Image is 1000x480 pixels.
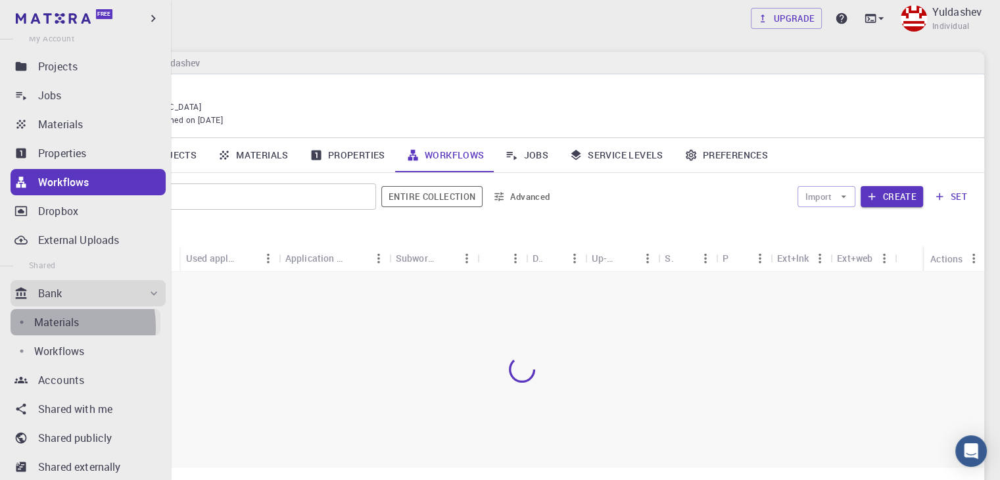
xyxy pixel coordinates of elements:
a: External Uploads [11,227,166,253]
div: Actions [924,246,984,272]
a: Upgrade [751,8,822,29]
div: Application Version [279,245,389,271]
div: Public [716,245,771,271]
button: Sort [347,248,368,269]
div: Ext+web [837,245,872,271]
button: Sort [435,248,456,269]
div: Public [723,245,728,271]
button: Menu [809,248,830,269]
button: Sort [616,248,637,269]
p: Materials [38,116,83,132]
p: Shared publicly [38,430,112,446]
button: Menu [456,248,477,269]
button: Menu [505,248,526,269]
a: Jobs [11,82,166,108]
div: Actions [930,246,963,272]
img: Yuldashev [901,5,927,32]
a: Preferences [674,138,778,172]
span: Shared [29,260,55,270]
p: Shared with me [38,401,112,417]
p: External Uploads [38,232,119,248]
span: Individual [932,20,970,33]
p: Yuldashev [932,4,982,20]
button: Entire collection [381,186,483,207]
div: Tags [477,245,526,271]
button: Menu [750,248,771,269]
div: Subworkflows [389,245,477,271]
a: Projects [11,53,166,80]
div: Default [533,245,543,271]
a: Workflows [11,169,166,195]
button: Sort [674,248,695,269]
p: Jobs [38,87,62,103]
p: Workflows [34,343,84,359]
div: Default [526,245,585,271]
button: Menu [695,248,716,269]
div: Application Version [285,245,347,271]
button: Sort [542,248,563,269]
button: Menu [874,248,895,269]
p: Materials [34,314,79,330]
div: Open Intercom Messenger [955,435,987,467]
div: Ext+lnk [771,245,830,271]
div: Shared [658,245,716,271]
span: Joined on [DATE] [158,114,223,127]
h6: Yuldashev [151,56,200,70]
a: Shared publicly [11,425,166,451]
a: Workflows [11,338,160,364]
div: Used application [186,245,237,271]
div: Subworkflows [396,245,435,271]
button: Menu [258,248,279,269]
img: logo [16,13,91,24]
p: Accounts [38,372,84,388]
a: Shared with me [11,396,166,422]
a: Properties [299,138,396,172]
div: Shared [665,245,674,271]
p: Shared externally [38,459,121,475]
div: Up-to-date [584,245,658,271]
button: Import [798,186,855,207]
span: Filter throughout whole library including sets (folders) [381,186,483,207]
a: Materials [11,309,160,335]
button: Create [861,186,923,207]
a: Service Levels [559,138,674,172]
a: Materials [207,138,299,172]
a: Shared externally [11,454,166,480]
button: Menu [637,248,658,269]
button: Sort [484,248,505,269]
a: Materials [11,111,166,137]
div: Bank [11,280,166,306]
button: Menu [963,248,984,269]
p: Workflows [38,174,89,190]
p: Bank [38,285,62,301]
button: Advanced [488,186,556,207]
a: Jobs [494,138,559,172]
div: Ext+web [830,245,895,271]
a: Accounts [11,367,166,393]
button: Menu [563,248,584,269]
p: Yuldashev [113,85,963,101]
p: Dropbox [38,203,78,219]
a: Dropbox [11,198,166,224]
span: My Account [29,33,74,43]
button: Sort [237,248,258,269]
p: Projects [38,59,78,74]
a: Properties [11,140,166,166]
span: Поддержка [21,9,93,21]
a: Workflows [396,138,495,172]
button: Menu [368,248,389,269]
div: Ext+lnk [777,245,809,271]
button: set [928,186,974,207]
button: Sort [728,248,750,269]
div: Up-to-date [591,245,616,271]
div: Used application [179,245,279,271]
p: Properties [38,145,87,161]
